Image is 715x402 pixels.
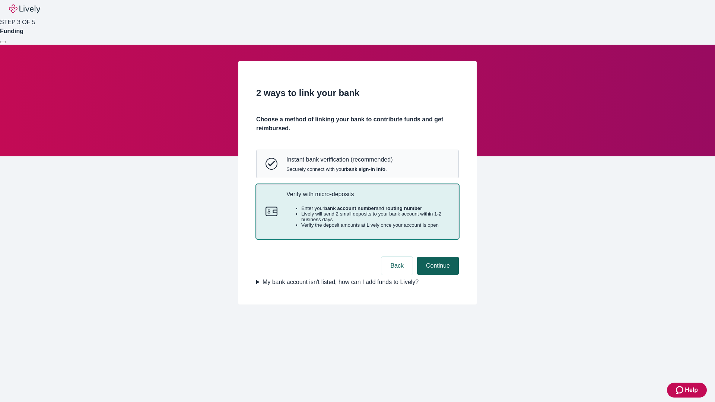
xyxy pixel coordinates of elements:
h2: 2 ways to link your bank [256,86,459,100]
h4: Choose a method of linking your bank to contribute funds and get reimbursed. [256,115,459,133]
li: Lively will send 2 small deposits to your bank account within 1-2 business days [301,211,449,222]
summary: My bank account isn't listed, how can I add funds to Lively? [256,278,459,287]
span: Help [685,386,698,395]
span: Securely connect with your . [286,166,393,172]
img: Lively [9,4,40,13]
svg: Instant bank verification [266,158,277,170]
button: Back [381,257,413,275]
svg: Micro-deposits [266,205,277,217]
button: Continue [417,257,459,275]
li: Verify the deposit amounts at Lively once your account is open [301,222,449,228]
button: Micro-depositsVerify with micro-depositsEnter yourbank account numberand routing numberLively wil... [257,185,458,239]
li: Enter your and [301,205,449,211]
strong: routing number [385,205,422,211]
strong: bank sign-in info [346,166,385,172]
p: Verify with micro-deposits [286,191,449,198]
svg: Zendesk support icon [676,386,685,395]
p: Instant bank verification (recommended) [286,156,393,163]
button: Zendesk support iconHelp [667,383,707,398]
strong: bank account number [324,205,376,211]
button: Instant bank verificationInstant bank verification (recommended)Securely connect with yourbank si... [257,150,458,178]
